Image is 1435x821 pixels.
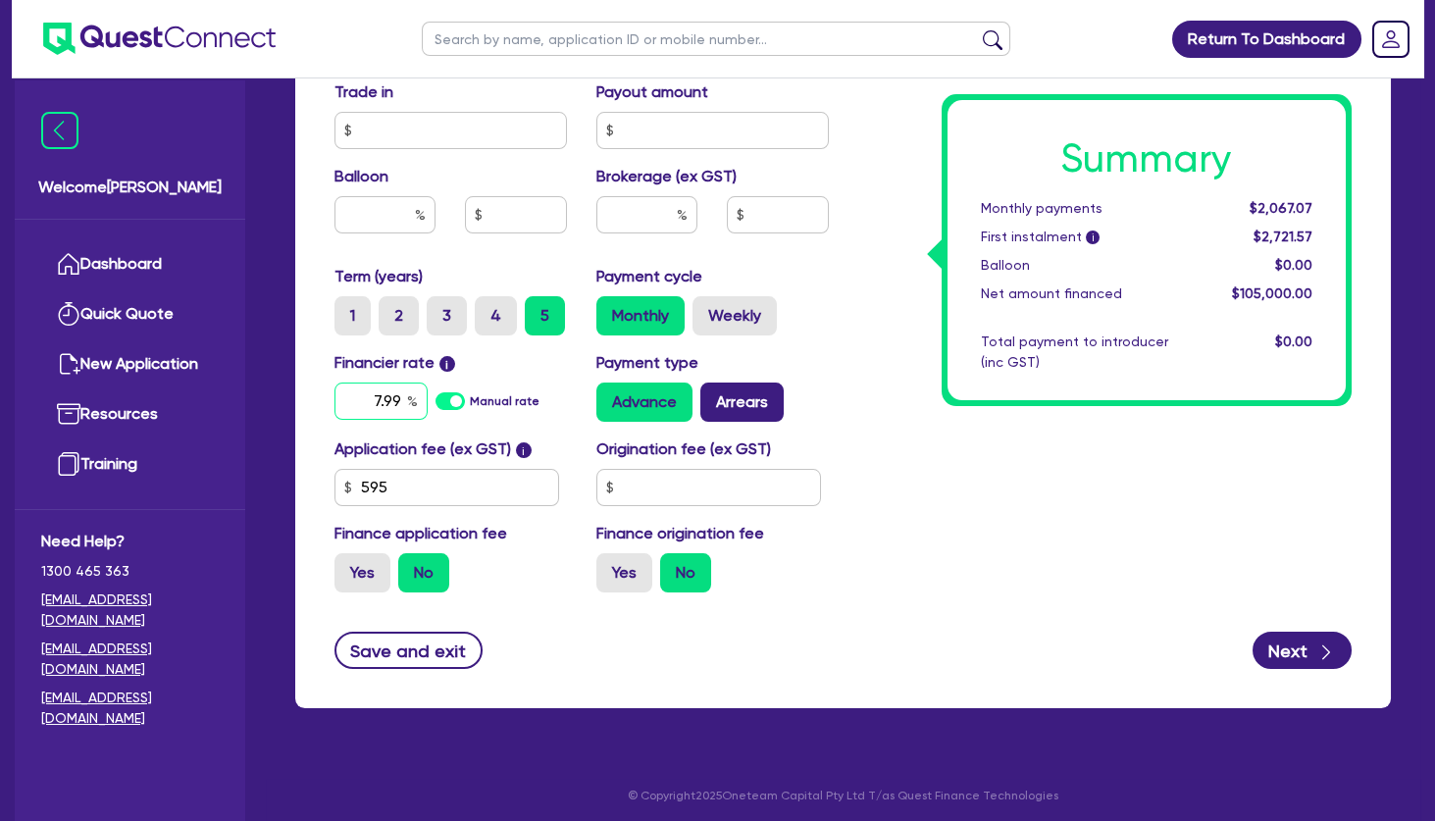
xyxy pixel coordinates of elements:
[475,296,517,335] label: 4
[1254,229,1312,244] span: $2,721.57
[379,296,419,335] label: 2
[700,383,784,422] label: Arrears
[57,352,80,376] img: new-application
[41,389,219,439] a: Resources
[596,437,771,461] label: Origination fee (ex GST)
[596,553,652,592] label: Yes
[966,255,1207,276] div: Balloon
[516,442,532,458] span: i
[41,688,219,729] a: [EMAIL_ADDRESS][DOMAIN_NAME]
[57,302,80,326] img: quick-quote
[41,339,219,389] a: New Application
[596,351,698,375] label: Payment type
[427,296,467,335] label: 3
[966,227,1207,247] div: First instalment
[334,165,388,188] label: Balloon
[596,80,708,104] label: Payout amount
[1232,285,1312,301] span: $105,000.00
[1275,257,1312,273] span: $0.00
[282,787,1405,804] p: © Copyright 2025 Oneteam Capital Pty Ltd T/as Quest Finance Technologies
[398,553,449,592] label: No
[334,437,511,461] label: Application fee (ex GST)
[692,296,777,335] label: Weekly
[596,265,702,288] label: Payment cycle
[596,296,685,335] label: Monthly
[596,522,764,545] label: Finance origination fee
[41,639,219,680] a: [EMAIL_ADDRESS][DOMAIN_NAME]
[966,198,1207,219] div: Monthly payments
[1253,632,1352,669] button: Next
[334,296,371,335] label: 1
[422,22,1010,56] input: Search by name, application ID or mobile number...
[1275,334,1312,349] span: $0.00
[525,296,565,335] label: 5
[1250,200,1312,216] span: $2,067.07
[334,265,423,288] label: Term (years)
[1086,231,1100,245] span: i
[43,23,276,55] img: quest-connect-logo-blue
[981,135,1313,182] h1: Summary
[334,351,455,375] label: Financier rate
[596,165,737,188] label: Brokerage (ex GST)
[1172,21,1361,58] a: Return To Dashboard
[966,283,1207,304] div: Net amount financed
[334,522,507,545] label: Finance application fee
[1365,14,1416,65] a: Dropdown toggle
[660,553,711,592] label: No
[41,590,219,631] a: [EMAIL_ADDRESS][DOMAIN_NAME]
[38,176,222,199] span: Welcome [PERSON_NAME]
[334,80,393,104] label: Trade in
[596,383,692,422] label: Advance
[41,561,219,582] span: 1300 465 363
[470,392,539,410] label: Manual rate
[41,239,219,289] a: Dashboard
[41,112,78,149] img: icon-menu-close
[41,530,219,553] span: Need Help?
[334,553,390,592] label: Yes
[57,452,80,476] img: training
[57,402,80,426] img: resources
[41,439,219,489] a: Training
[41,289,219,339] a: Quick Quote
[966,332,1207,373] div: Total payment to introducer (inc GST)
[334,632,483,669] button: Save and exit
[439,356,455,372] span: i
